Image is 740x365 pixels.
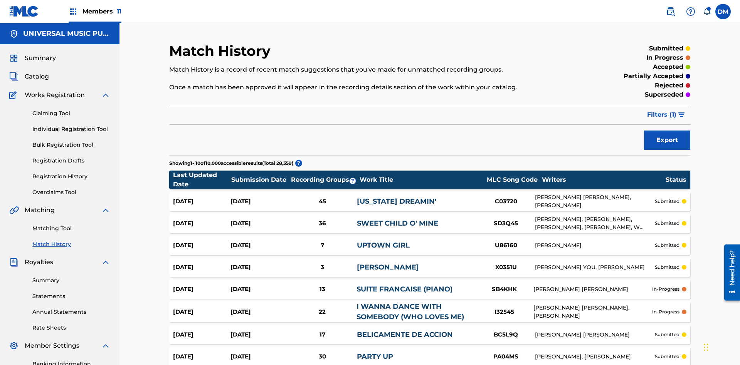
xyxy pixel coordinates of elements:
button: Filters (1) [642,105,690,124]
div: [DATE] [173,352,230,361]
p: submitted [655,331,679,338]
p: Match History is a record of recent match suggestions that you've made for unmatched recording gr... [169,65,570,74]
p: submitted [655,220,679,227]
h2: Match History [169,42,274,60]
div: [PERSON_NAME] [PERSON_NAME], [PERSON_NAME] [535,193,655,209]
div: BC5L9Q [477,330,535,339]
div: [PERSON_NAME] [PERSON_NAME] [535,331,655,339]
p: submitted [655,264,679,271]
img: expand [101,341,110,350]
a: Match History [32,240,110,248]
div: 22 [288,308,357,316]
div: C03720 [477,197,535,206]
div: [DATE] [173,308,230,316]
a: Public Search [663,4,678,19]
div: Notifications [703,8,711,15]
a: [PERSON_NAME] [357,263,419,271]
a: SWEET CHILD O' MINE [357,219,438,228]
div: [DATE] [230,330,288,339]
a: PARTY UP [357,352,393,361]
div: [PERSON_NAME] [PERSON_NAME], [PERSON_NAME] [533,304,652,320]
iframe: Chat Widget [701,328,740,365]
a: UPTOWN GIRL [357,241,410,249]
p: in progress [646,53,683,62]
div: Writers [542,175,665,184]
span: Member Settings [25,341,79,350]
p: accepted [653,62,683,72]
img: expand [101,258,110,267]
span: Summary [25,54,56,63]
img: help [686,7,695,16]
a: Overclaims Tool [32,188,110,196]
iframe: Resource Center [718,241,740,305]
a: Matching Tool [32,224,110,233]
p: submitted [655,242,679,249]
span: Members [82,7,121,16]
div: 36 [288,219,357,228]
div: Work Title [360,175,483,184]
a: Rate Sheets [32,324,110,332]
div: [PERSON_NAME] [PERSON_NAME] [533,285,652,293]
div: [PERSON_NAME] YOU, [PERSON_NAME] [535,263,655,271]
span: 11 [117,8,121,15]
div: [DATE] [230,219,288,228]
div: [PERSON_NAME], [PERSON_NAME], [PERSON_NAME], [PERSON_NAME], W [PERSON_NAME] [535,215,655,231]
span: Royalties [25,258,53,267]
div: Last Updated Date [173,171,231,189]
span: Catalog [25,72,49,81]
a: Registration History [32,172,110,181]
div: [DATE] [230,352,288,361]
span: ? [350,178,356,184]
a: [US_STATE] DREAMIN' [357,197,436,206]
img: Top Rightsholders [69,7,78,16]
div: MLC Song Code [483,175,541,184]
div: 7 [288,241,357,250]
p: submitted [649,44,683,53]
div: Status [666,175,686,184]
a: Registration Drafts [32,157,110,165]
div: 3 [288,263,357,272]
h5: UNIVERSAL MUSIC PUB GROUP [23,29,110,38]
div: 45 [288,197,357,206]
button: Export [644,131,690,150]
span: Matching [25,206,55,215]
div: [DATE] [230,197,288,206]
div: 17 [288,330,357,339]
p: partially accepted [624,72,683,81]
div: [DATE] [173,285,230,294]
div: U86160 [477,241,535,250]
img: Works Registration [9,90,19,100]
img: Royalties [9,258,18,267]
div: [DATE] [173,330,230,339]
div: Help [683,4,698,19]
p: Showing 1 - 10 of 10,000 accessible results (Total 28,559 ) [169,160,293,167]
img: Catalog [9,72,18,81]
div: 30 [288,352,357,361]
img: Matching [9,206,19,215]
img: Member Settings [9,341,18,350]
div: User Menu [715,4,731,19]
img: filter [678,112,685,117]
div: I32545 [476,308,533,316]
img: MLC Logo [9,6,39,17]
div: Submission Date [231,175,289,184]
a: Summary [32,276,110,285]
a: Claiming Tool [32,109,110,117]
div: [DATE] [173,263,230,272]
div: 13 [288,285,357,294]
a: SUITE FRANCAISE (PIANO) [357,285,452,293]
a: Bulk Registration Tool [32,141,110,149]
p: superseded [645,90,683,99]
div: [DATE] [173,219,230,228]
div: [DATE] [173,197,230,206]
img: Accounts [9,29,18,39]
p: rejected [655,81,683,90]
p: in-progress [652,308,679,315]
a: BELICAMENTE DE ACCION [357,330,453,339]
img: expand [101,90,110,100]
div: [DATE] [230,285,288,294]
a: I WANNA DANCE WITH SOMEBODY (WHO LOVES ME) [357,302,464,321]
p: Once a match has been approved it will appear in the recording details section of the work within... [169,83,570,92]
div: SD3Q45 [477,219,535,228]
